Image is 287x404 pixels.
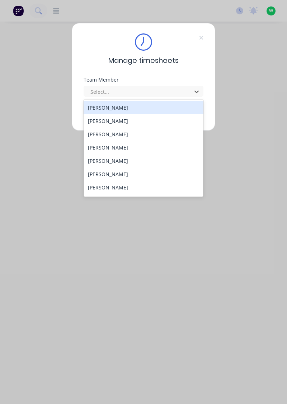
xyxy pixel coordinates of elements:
div: [PERSON_NAME] [84,154,204,167]
span: Manage timesheets [108,55,179,66]
div: [PERSON_NAME] [84,128,204,141]
div: Team Member [84,77,203,82]
div: [PERSON_NAME] [84,181,204,194]
div: [PERSON_NAME] [84,141,204,154]
div: [PERSON_NAME] [84,101,204,114]
div: [PERSON_NAME] [84,167,204,181]
div: [PERSON_NAME] [84,114,204,128]
div: [PERSON_NAME] [84,194,204,207]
